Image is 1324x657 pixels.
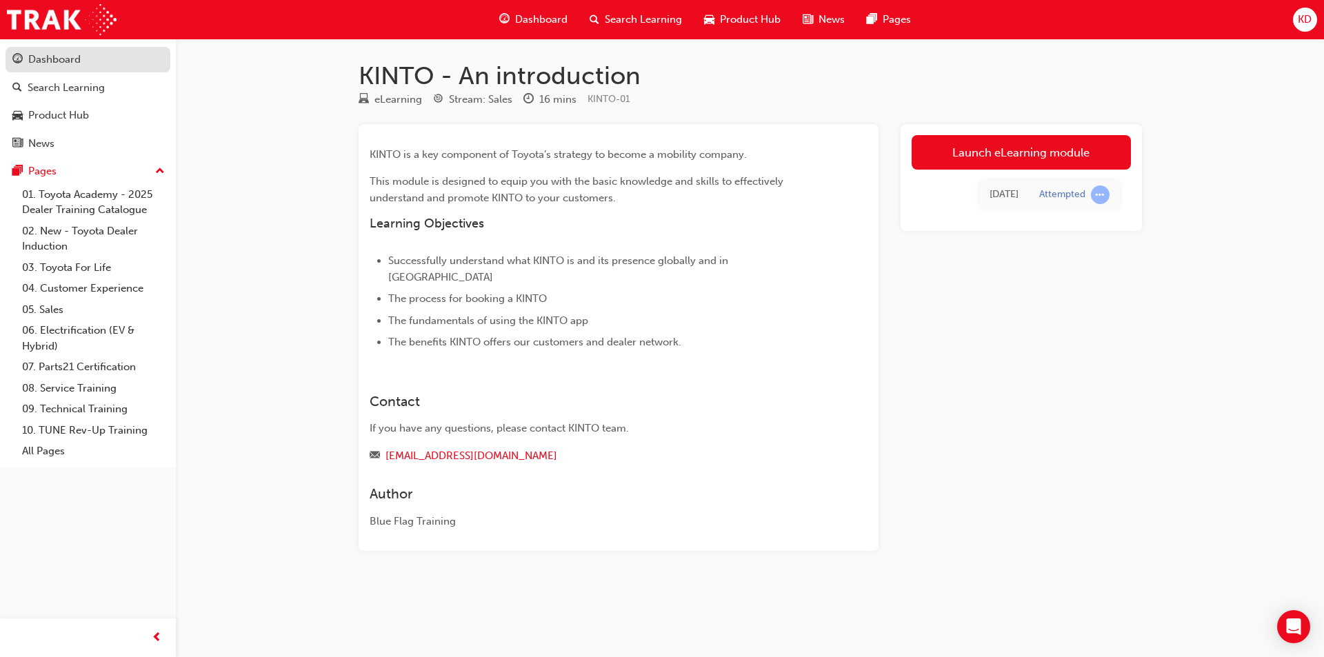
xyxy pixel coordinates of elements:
[6,75,170,101] a: Search Learning
[6,44,170,159] button: DashboardSearch LearningProduct HubNews
[499,11,510,28] span: guage-icon
[388,292,547,305] span: The process for booking a KINTO
[17,441,170,462] a: All Pages
[28,163,57,179] div: Pages
[370,447,818,465] div: Email
[720,12,781,28] span: Product Hub
[359,91,422,108] div: Type
[17,420,170,441] a: 10. TUNE Rev-Up Training
[1091,185,1110,204] span: learningRecordVerb_ATTEMPT-icon
[1277,610,1310,643] div: Open Intercom Messenger
[388,254,731,283] span: Successfully understand what KINTO is and its presence globally and in [GEOGRAPHIC_DATA]
[28,108,89,123] div: Product Hub
[359,61,1142,91] h1: KINTO - An introduction
[28,80,105,96] div: Search Learning
[588,93,630,105] span: Learning resource code
[155,163,165,181] span: up-icon
[433,94,443,106] span: target-icon
[6,103,170,128] a: Product Hub
[6,47,170,72] a: Dashboard
[433,91,512,108] div: Stream
[515,12,568,28] span: Dashboard
[605,12,682,28] span: Search Learning
[856,6,922,34] a: pages-iconPages
[6,159,170,184] button: Pages
[388,314,588,327] span: The fundamentals of using the KINTO app
[388,336,681,348] span: The benefits KINTO offers our customers and dealer network.
[488,6,579,34] a: guage-iconDashboard
[449,92,512,108] div: Stream: Sales
[370,514,818,529] div: Blue Flag Training
[7,4,117,35] img: Trak
[17,398,170,420] a: 09. Technical Training
[803,11,813,28] span: news-icon
[792,6,856,34] a: news-iconNews
[17,184,170,221] a: 01. Toyota Academy - 2025 Dealer Training Catalogue
[370,394,818,410] h3: Contact
[1293,8,1317,32] button: KD
[370,450,380,463] span: email-icon
[539,92,576,108] div: 16 mins
[17,378,170,399] a: 08. Service Training
[12,165,23,178] span: pages-icon
[152,629,162,647] span: prev-icon
[374,92,422,108] div: eLearning
[370,421,818,436] div: If you have any questions, please contact KINTO team.
[17,221,170,257] a: 02. New - Toyota Dealer Induction
[370,175,786,204] span: This module is designed to equip you with the basic knowledge and skills to effectively understan...
[523,94,534,106] span: clock-icon
[990,187,1019,203] div: Wed Oct 02 2024 09:19:13 GMT+1000 (Australian Eastern Standard Time)
[28,52,81,68] div: Dashboard
[867,11,877,28] span: pages-icon
[12,54,23,66] span: guage-icon
[912,135,1131,170] a: Launch eLearning module
[12,110,23,122] span: car-icon
[370,148,747,161] span: KINTO is a key component of Toyota’s strategy to become a mobility company.
[883,12,911,28] span: Pages
[359,94,369,106] span: learningResourceType_ELEARNING-icon
[704,11,714,28] span: car-icon
[579,6,693,34] a: search-iconSearch Learning
[693,6,792,34] a: car-iconProduct Hub
[1039,188,1085,201] div: Attempted
[12,138,23,150] span: news-icon
[370,216,484,231] span: Learning Objectives
[12,82,22,94] span: search-icon
[1298,12,1312,28] span: KD
[523,91,576,108] div: Duration
[17,257,170,279] a: 03. Toyota For Life
[17,299,170,321] a: 05. Sales
[819,12,845,28] span: News
[6,131,170,156] a: News
[590,11,599,28] span: search-icon
[17,356,170,378] a: 07. Parts21 Certification
[17,320,170,356] a: 06. Electrification (EV & Hybrid)
[370,486,818,502] h3: Author
[17,278,170,299] a: 04. Customer Experience
[385,449,557,462] a: [EMAIL_ADDRESS][DOMAIN_NAME]
[28,136,54,152] div: News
